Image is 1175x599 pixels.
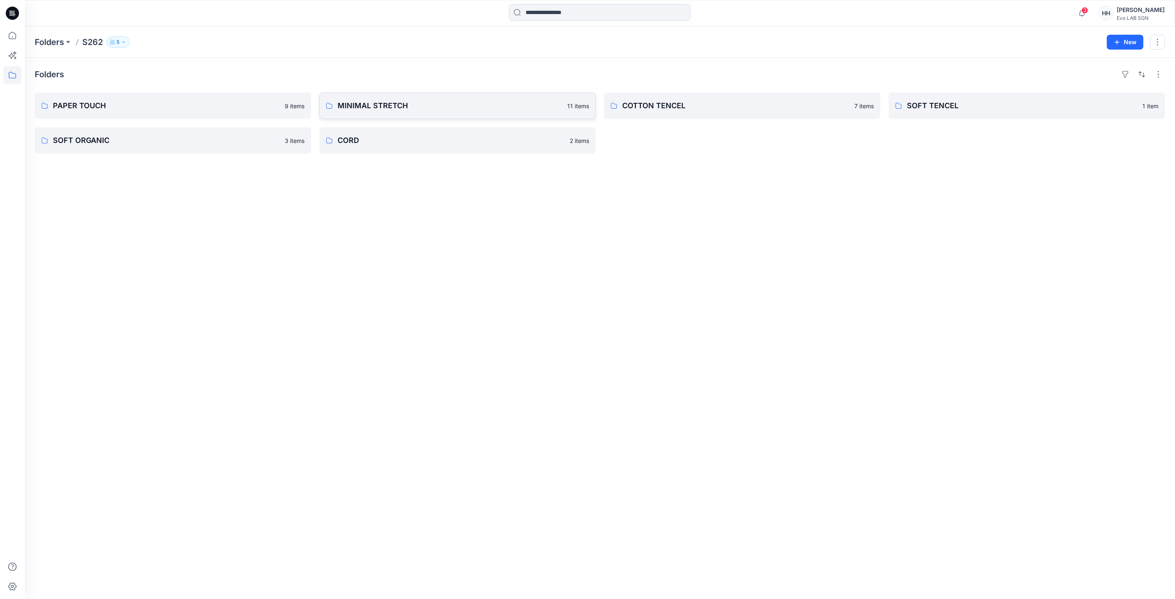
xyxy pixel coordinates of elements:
[1082,7,1088,14] span: 3
[1117,15,1165,21] div: Evo LAB SGN
[285,136,304,145] p: 3 items
[338,135,565,146] p: CORD
[604,93,880,119] a: COTTON TENCEL7 items
[285,102,304,110] p: 9 items
[106,36,130,48] button: 5
[53,100,280,112] p: PAPER TOUCH
[319,93,596,119] a: MINIMAL STRETCH11 items
[82,36,103,48] p: S262
[53,135,280,146] p: SOFT ORGANIC
[570,136,589,145] p: 2 items
[319,127,596,154] a: CORD2 items
[338,100,562,112] p: MINIMAL STRETCH
[35,127,311,154] a: SOFT ORGANIC3 items
[117,38,119,47] p: 5
[35,36,64,48] a: Folders
[35,69,64,79] h4: Folders
[1142,102,1158,110] p: 1 item
[889,93,1165,119] a: SOFT TENCEL1 item
[1099,6,1113,21] div: HH
[35,93,311,119] a: PAPER TOUCH9 items
[1117,5,1165,15] div: [PERSON_NAME]
[567,102,589,110] p: 11 items
[854,102,874,110] p: 7 items
[1107,35,1144,50] button: New
[907,100,1137,112] p: SOFT TENCEL
[622,100,849,112] p: COTTON TENCEL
